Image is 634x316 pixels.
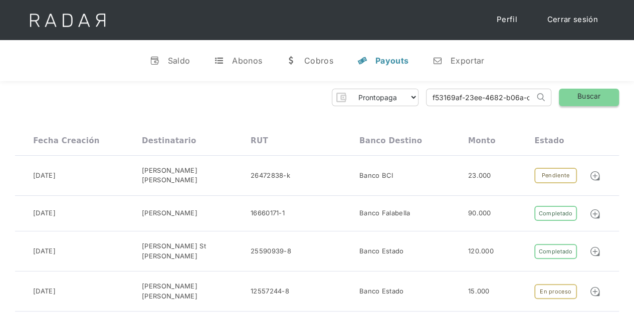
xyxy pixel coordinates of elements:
img: Detalle [589,170,600,181]
div: Completado [534,206,576,221]
div: [DATE] [33,246,56,256]
div: [PERSON_NAME] St [PERSON_NAME] [142,241,251,261]
div: [DATE] [33,208,56,218]
a: Buscar [559,89,619,106]
div: [PERSON_NAME] [PERSON_NAME] [142,281,251,301]
div: Completado [534,244,576,259]
div: w [286,56,296,66]
div: [DATE] [33,171,56,181]
div: 90.000 [468,208,491,218]
div: [PERSON_NAME] [142,208,197,218]
div: Estado [534,136,564,145]
div: 16660171-1 [251,208,285,218]
div: 120.000 [468,246,494,256]
div: Banco Estado [359,286,404,296]
div: Banco BCI [359,171,393,181]
img: Detalle [589,246,600,257]
div: Payouts [375,56,408,66]
img: Detalle [589,286,600,297]
input: Busca por ID [427,89,534,106]
div: 23.000 [468,171,491,181]
div: Banco destino [359,136,422,145]
div: 26472838-k [251,171,290,181]
div: 15.000 [468,286,490,296]
img: Detalle [589,208,600,219]
a: Cerrar sesión [537,10,608,30]
div: Fecha creación [33,136,100,145]
div: Exportar [451,56,484,66]
div: RUT [251,136,268,145]
div: t [214,56,224,66]
div: Saldo [168,56,190,66]
form: Form [332,89,418,106]
div: [DATE] [33,286,56,296]
div: Destinatario [142,136,196,145]
div: n [433,56,443,66]
div: En proceso [534,284,576,299]
div: 12557244-8 [251,286,289,296]
div: [PERSON_NAME] [PERSON_NAME] [142,166,251,185]
div: 25590939-8 [251,246,291,256]
div: Monto [468,136,496,145]
a: Perfil [487,10,527,30]
div: Abonos [232,56,262,66]
div: Banco Falabella [359,208,410,218]
div: v [150,56,160,66]
div: Cobros [304,56,333,66]
div: y [357,56,367,66]
div: Banco Estado [359,246,404,256]
div: Pendiente [534,168,576,183]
